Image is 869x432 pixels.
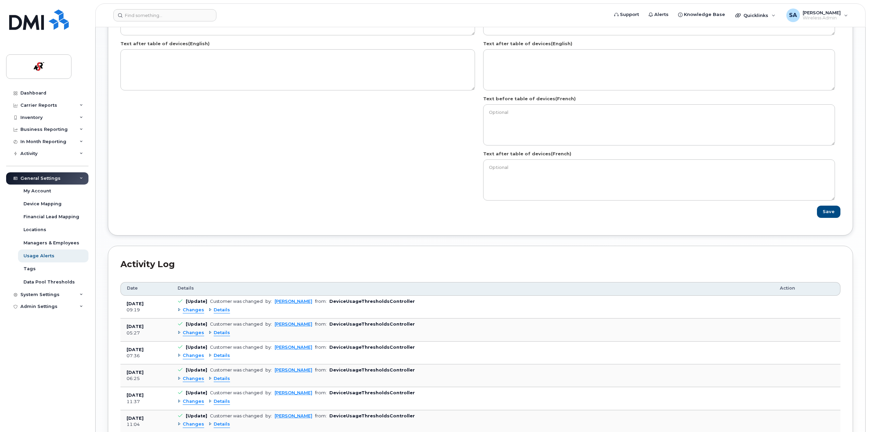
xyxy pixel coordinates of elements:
[817,206,840,218] button: Save
[329,345,415,350] b: DeviceUsageThresholdsController
[127,285,138,291] span: Date
[329,299,415,304] b: DeviceUsageThresholdsController
[329,322,415,327] b: DeviceUsageThresholdsController
[127,324,144,329] b: [DATE]
[127,307,165,313] div: 09:19
[731,8,780,22] div: Quicklinks
[183,376,204,382] span: Changes
[483,96,576,102] label: Text before table of devices(French)
[329,367,415,373] b: DeviceUsageThresholdsController
[315,367,327,373] span: from:
[329,390,415,395] b: DeviceUsageThresholdsController
[127,376,165,382] div: 06:25
[186,413,207,418] b: [Update]
[127,330,165,336] div: 05:27
[684,11,725,18] span: Knowledge Base
[315,299,327,304] span: from:
[214,307,230,313] span: Details
[743,13,768,18] span: Quicklinks
[275,367,312,373] a: [PERSON_NAME]
[214,352,230,359] span: Details
[127,353,165,359] div: 07:36
[265,390,272,395] span: by:
[620,11,639,18] span: Support
[127,421,165,428] div: 11:04
[275,322,312,327] a: [PERSON_NAME]
[127,416,144,421] b: [DATE]
[329,413,415,418] b: DeviceUsageThresholdsController
[120,258,840,271] div: Activity Log
[210,299,263,304] div: Customer was changed
[120,40,210,47] label: Text after table of devices(English)
[265,299,272,304] span: by:
[644,8,673,21] a: Alerts
[803,15,841,21] span: Wireless Admin
[315,322,327,327] span: from:
[782,8,853,22] div: Scott Apthorp
[183,330,204,336] span: Changes
[265,322,272,327] span: by:
[609,8,644,21] a: Support
[275,299,312,304] a: [PERSON_NAME]
[210,413,263,418] div: Customer was changed
[483,40,572,47] label: Text after table of devices(English)
[654,11,669,18] span: Alerts
[774,282,840,296] th: Action
[275,345,312,350] a: [PERSON_NAME]
[186,390,207,395] b: [Update]
[210,322,263,327] div: Customer was changed
[210,345,263,350] div: Customer was changed
[127,347,144,352] b: [DATE]
[186,367,207,373] b: [Update]
[127,370,144,375] b: [DATE]
[483,151,571,157] label: Text after table of devices(French)
[210,390,263,395] div: Customer was changed
[315,345,327,350] span: from:
[210,367,263,373] div: Customer was changed
[186,299,207,304] b: [Update]
[803,10,841,15] span: [PERSON_NAME]
[127,393,144,398] b: [DATE]
[265,413,272,418] span: by:
[113,9,216,21] input: Find something...
[265,367,272,373] span: by:
[315,390,327,395] span: from:
[183,421,204,428] span: Changes
[789,11,797,19] span: SA
[127,301,144,306] b: [DATE]
[214,376,230,382] span: Details
[214,421,230,428] span: Details
[265,345,272,350] span: by:
[673,8,730,21] a: Knowledge Base
[127,399,165,405] div: 11:37
[186,345,207,350] b: [Update]
[315,413,327,418] span: from:
[183,352,204,359] span: Changes
[183,307,204,313] span: Changes
[275,413,312,418] a: [PERSON_NAME]
[214,330,230,336] span: Details
[183,398,204,405] span: Changes
[275,390,312,395] a: [PERSON_NAME]
[178,285,194,291] span: Details
[186,322,207,327] b: [Update]
[214,398,230,405] span: Details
